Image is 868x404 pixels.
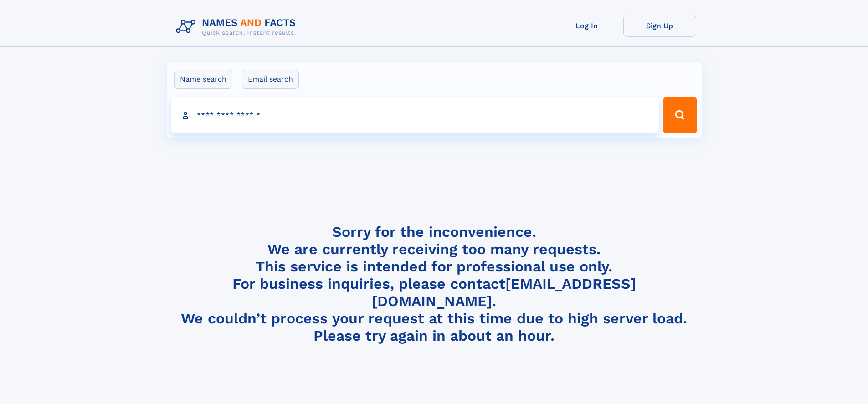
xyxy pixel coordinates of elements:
[172,223,696,345] h4: Sorry for the inconvenience. We are currently receiving too many requests. This service is intend...
[623,15,696,37] a: Sign Up
[171,97,659,133] input: search input
[174,70,232,89] label: Name search
[242,70,299,89] label: Email search
[372,275,636,310] a: [EMAIL_ADDRESS][DOMAIN_NAME]
[550,15,623,37] a: Log In
[663,97,697,133] button: Search Button
[172,15,303,39] img: Logo Names and Facts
